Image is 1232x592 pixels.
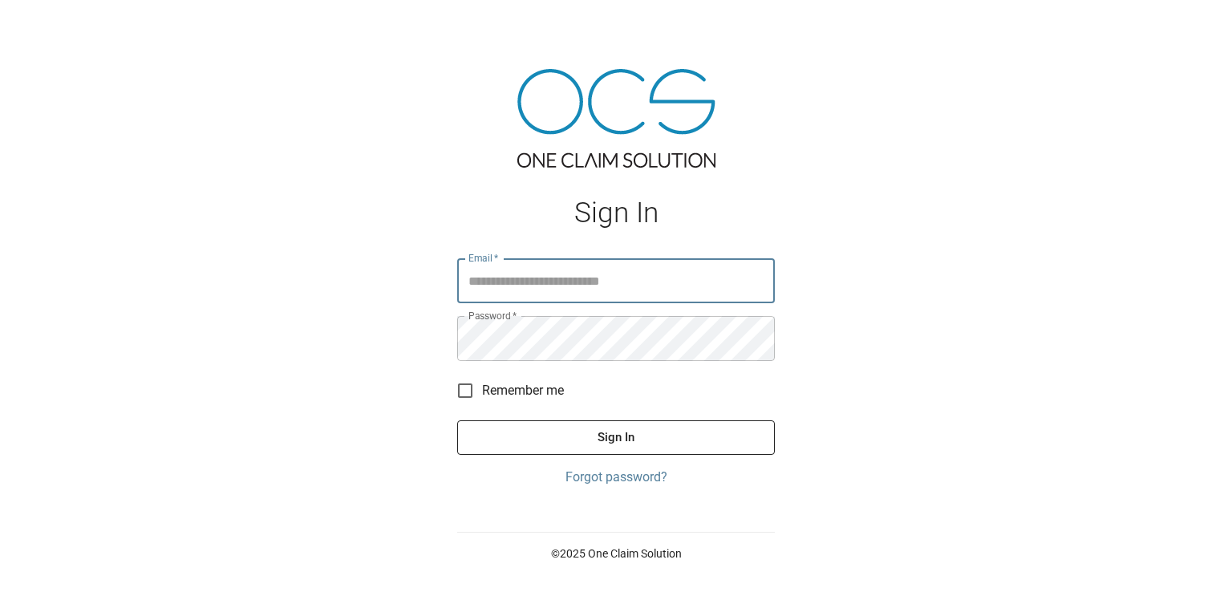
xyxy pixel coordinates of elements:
[457,420,775,454] button: Sign In
[468,251,499,265] label: Email
[482,381,564,400] span: Remember me
[468,309,517,322] label: Password
[19,10,83,42] img: ocs-logo-white-transparent.png
[517,69,715,168] img: ocs-logo-tra.png
[457,197,775,229] h1: Sign In
[457,468,775,487] a: Forgot password?
[457,545,775,562] p: © 2025 One Claim Solution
